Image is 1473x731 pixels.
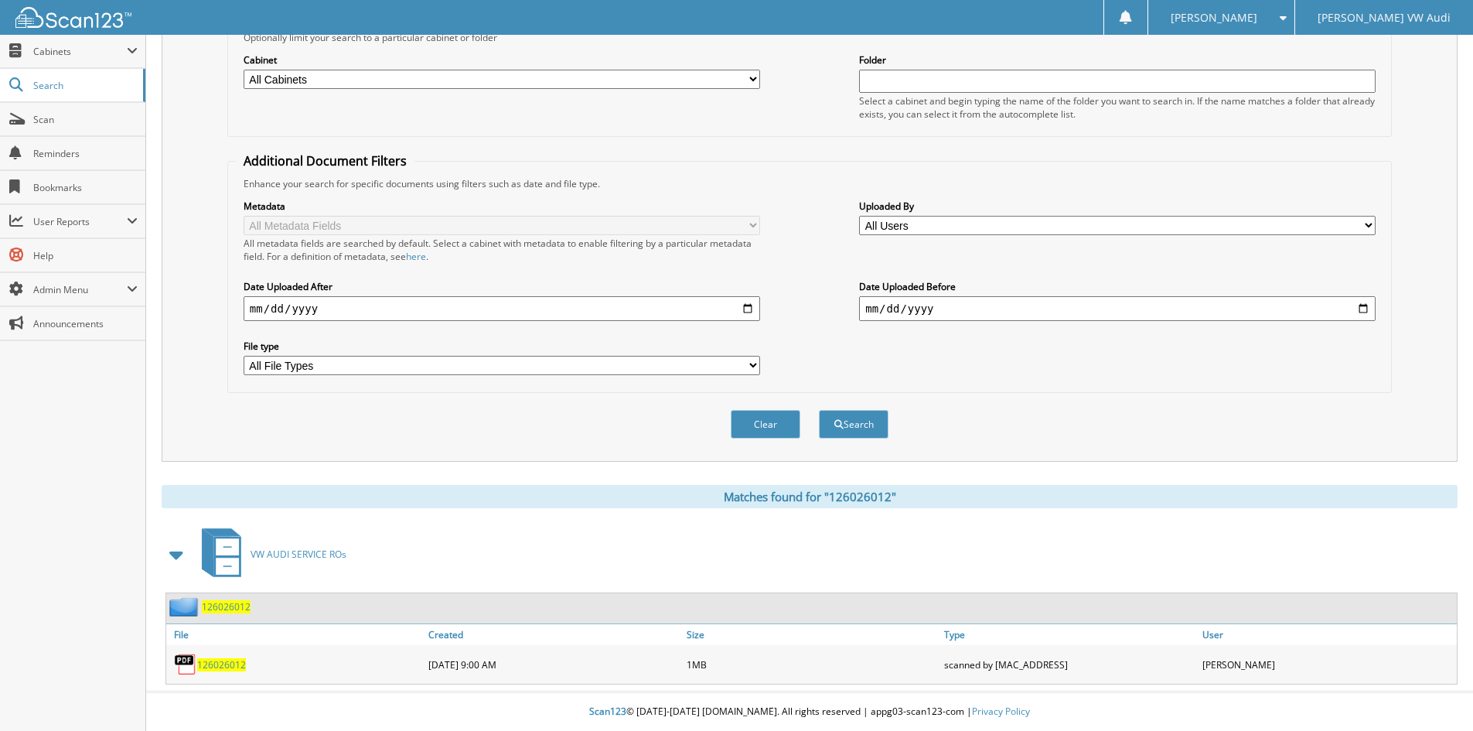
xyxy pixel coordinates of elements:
div: [PERSON_NAME] [1199,649,1457,680]
a: 126026012 [202,600,251,613]
div: Enhance your search for specific documents using filters such as date and file type. [236,177,1383,190]
span: Help [33,249,138,262]
img: PDF.png [174,653,197,676]
div: 1MB [683,649,941,680]
span: [PERSON_NAME] VW Audi [1318,13,1451,22]
label: Cabinet [244,53,760,67]
label: Folder [859,53,1376,67]
a: Size [683,624,941,645]
div: All metadata fields are searched by default. Select a cabinet with metadata to enable filtering b... [244,237,760,263]
span: Cabinets [33,45,127,58]
span: VW AUDI SERVICE ROs [251,548,346,561]
span: Search [33,79,135,92]
input: end [859,296,1376,321]
div: © [DATE]-[DATE] [DOMAIN_NAME]. All rights reserved | appg03-scan123-com | [146,693,1473,731]
span: Admin Menu [33,283,127,296]
button: Clear [731,410,800,439]
label: Metadata [244,200,760,213]
a: Created [425,624,683,645]
div: Matches found for "126026012" [162,485,1458,508]
span: Scan123 [589,705,626,718]
div: Optionally limit your search to a particular cabinet or folder [236,31,1383,44]
a: VW AUDI SERVICE ROs [193,524,346,585]
a: here [406,250,426,263]
img: folder2.png [169,597,202,617]
span: Scan [33,113,138,126]
a: File [166,624,425,645]
label: Date Uploaded After [244,280,760,293]
a: 126026012 [197,658,246,671]
div: scanned by [MAC_ADDRESS] [940,649,1199,680]
a: User [1199,624,1457,645]
a: Privacy Policy [972,705,1030,718]
img: scan123-logo-white.svg [15,7,131,28]
span: User Reports [33,215,127,228]
span: Reminders [33,147,138,160]
input: start [244,296,760,321]
button: Search [819,410,888,439]
label: Date Uploaded Before [859,280,1376,293]
label: Uploaded By [859,200,1376,213]
span: Announcements [33,317,138,330]
iframe: Chat Widget [1396,657,1473,731]
span: Bookmarks [33,181,138,194]
legend: Additional Document Filters [236,152,414,169]
div: Select a cabinet and begin typing the name of the folder you want to search in. If the name match... [859,94,1376,121]
span: [PERSON_NAME] [1171,13,1257,22]
div: [DATE] 9:00 AM [425,649,683,680]
a: Type [940,624,1199,645]
label: File type [244,340,760,353]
